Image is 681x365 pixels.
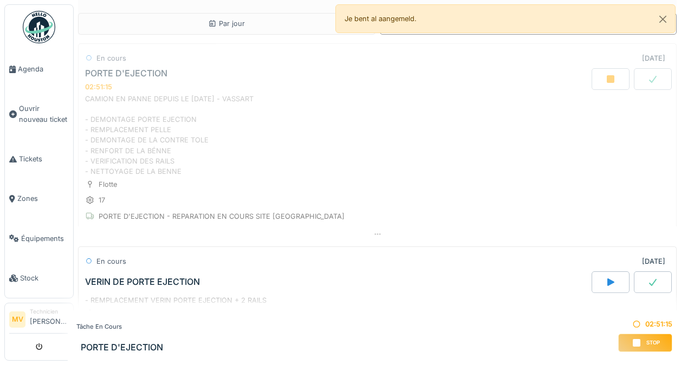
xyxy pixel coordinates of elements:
[85,68,167,79] div: PORTE D'EJECTION
[85,94,670,177] div: CAMION EN PANNE DEPUIS LE [DATE] - VASSART - DEMONTAGE PORTE EJECTION - REMPLACEMENT PELLE - DEMO...
[5,49,73,89] a: Agenda
[9,308,69,334] a: MV Technicien[PERSON_NAME]
[85,295,670,305] div: - REMPLACEMENT VERIN PORTE EJECTION + 2 RAILS
[5,139,73,179] a: Tickets
[99,308,117,318] div: Flotte
[96,53,126,63] div: En cours
[99,211,345,221] div: PORTE D'EJECTION - REPARATION EN COURS SITE [GEOGRAPHIC_DATA]
[76,322,163,331] div: Tâche en cours
[642,53,665,63] div: [DATE]
[5,258,73,298] a: Stock
[96,256,126,266] div: En cours
[20,273,69,283] span: Stock
[651,5,675,34] button: Close
[99,195,105,205] div: 17
[642,256,665,266] div: [DATE]
[5,219,73,258] a: Équipements
[5,179,73,218] a: Zones
[19,103,69,124] span: Ouvrir nouveau ticket
[30,308,69,331] li: [PERSON_NAME]
[81,342,163,353] h3: PORTE D'EJECTION
[85,83,112,91] div: 02:51:15
[85,277,200,287] div: VERIN DE PORTE EJECTION
[18,64,69,74] span: Agenda
[335,4,676,33] div: Je bent al aangemeld.
[21,233,69,244] span: Équipements
[646,339,660,347] span: Stop
[618,319,672,329] div: 02:51:15
[5,89,73,139] a: Ouvrir nouveau ticket
[19,154,69,164] span: Tickets
[30,308,69,316] div: Technicien
[208,18,245,29] div: Par jour
[23,11,55,43] img: Badge_color-CXgf-gQk.svg
[9,311,25,328] li: MV
[17,193,69,204] span: Zones
[99,179,117,190] div: Flotte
